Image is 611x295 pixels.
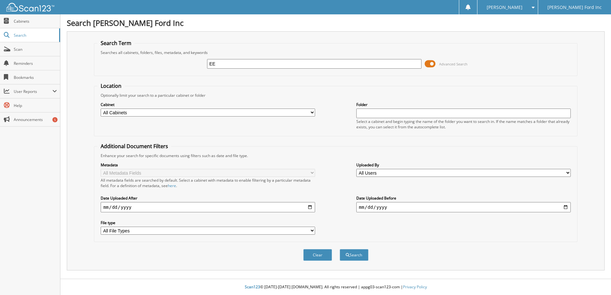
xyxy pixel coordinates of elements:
iframe: Chat Widget [579,264,611,295]
span: Bookmarks [14,75,57,80]
input: end [356,202,571,212]
div: All metadata fields are searched by default. Select a cabinet with metadata to enable filtering b... [101,178,315,188]
span: Scan123 [245,284,260,290]
legend: Search Term [97,40,135,47]
label: File type [101,220,315,225]
h1: Search [PERSON_NAME] Ford Inc [67,18,605,28]
div: 5 [52,117,58,122]
label: Cabinet [101,102,315,107]
div: Enhance your search for specific documents using filters such as date and file type. [97,153,574,158]
a: Privacy Policy [403,284,427,290]
legend: Additional Document Filters [97,143,171,150]
span: Help [14,103,57,108]
a: here [168,183,176,188]
span: [PERSON_NAME] Ford Inc [547,5,602,9]
span: Reminders [14,61,57,66]
div: © [DATE]-[DATE] [DOMAIN_NAME]. All rights reserved | appg03-scan123-com | [60,279,611,295]
button: Search [340,249,368,261]
label: Folder [356,102,571,107]
label: Metadata [101,162,315,168]
span: Cabinets [14,19,57,24]
label: Date Uploaded Before [356,195,571,201]
span: [PERSON_NAME] [487,5,522,9]
span: Search [14,33,56,38]
span: User Reports [14,89,52,94]
label: Uploaded By [356,162,571,168]
div: Searches all cabinets, folders, files, metadata, and keywords [97,50,574,55]
div: Select a cabinet and begin typing the name of the folder you want to search in. If the name match... [356,119,571,130]
img: scan123-logo-white.svg [6,3,54,11]
legend: Location [97,82,125,89]
button: Clear [303,249,332,261]
input: start [101,202,315,212]
label: Date Uploaded After [101,195,315,201]
span: Advanced Search [439,62,468,66]
span: Scan [14,47,57,52]
span: Announcements [14,117,57,122]
div: Optionally limit your search to a particular cabinet or folder [97,93,574,98]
